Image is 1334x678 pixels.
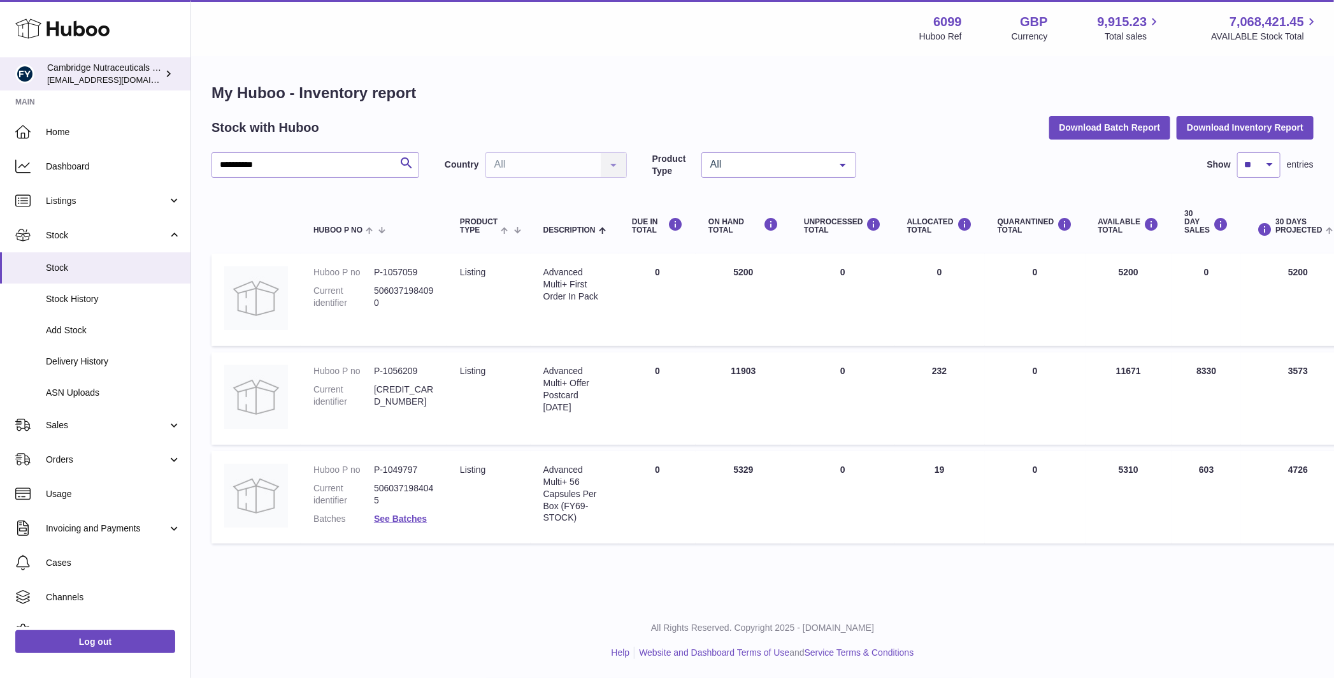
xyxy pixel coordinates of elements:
span: Orders [46,454,168,466]
dt: Current identifier [313,384,374,408]
dd: P-1057059 [374,266,434,278]
dt: Huboo P no [313,464,374,476]
span: listing [460,465,485,475]
div: Advanced Multi+ First Order In Pack [543,266,606,303]
span: AVAILABLE Stock Total [1211,31,1319,43]
td: 8330 [1172,352,1241,445]
li: and [635,647,914,659]
h2: Stock with Huboo [212,119,319,136]
td: 0 [619,451,696,544]
dt: Current identifier [313,285,374,309]
div: Advanced Multi+ 56 Capsules Per Box (FY69-STOCK) [543,464,606,524]
span: Huboo P no [313,226,362,234]
div: DUE IN TOTAL [632,217,683,234]
div: QUARANTINED Total [998,217,1073,234]
span: Product Type [460,218,498,234]
a: 7,068,421.45 AVAILABLE Stock Total [1211,13,1319,43]
td: 0 [791,451,894,544]
td: 19 [894,451,985,544]
span: Description [543,226,596,234]
label: Show [1207,159,1231,171]
div: ON HAND Total [708,217,778,234]
span: Delivery History [46,356,181,368]
dt: Huboo P no [313,365,374,377]
span: Sales [46,419,168,431]
td: 11903 [696,352,791,445]
span: Settings [46,626,181,638]
span: Channels [46,591,181,603]
a: 9,915.23 Total sales [1098,13,1162,43]
div: UNPROCESSED Total [804,217,882,234]
td: 0 [791,352,894,445]
td: 0 [791,254,894,346]
td: 0 [619,254,696,346]
label: Product Type [652,153,695,177]
div: 30 DAY SALES [1184,210,1228,235]
span: Usage [46,488,181,500]
strong: GBP [1020,13,1047,31]
span: Listings [46,195,168,207]
td: 603 [1172,451,1241,544]
span: Invoicing and Payments [46,523,168,535]
span: Cases [46,557,181,569]
strong: 6099 [933,13,962,31]
span: entries [1287,159,1314,171]
span: 9,915.23 [1098,13,1147,31]
button: Download Batch Report [1049,116,1171,139]
label: Country [445,159,479,171]
div: Advanced Multi+ Offer Postcard [DATE] [543,365,606,414]
img: product image [224,266,288,330]
span: 0 [1033,267,1038,277]
img: product image [224,464,288,528]
span: listing [460,267,485,277]
a: Help [612,647,630,658]
dd: [CREDIT_CARD_NUMBER] [374,384,434,408]
div: AVAILABLE Total [1098,217,1159,234]
span: ASN Uploads [46,387,181,399]
span: 0 [1033,465,1038,475]
a: Service Terms & Conditions [805,647,914,658]
dt: Huboo P no [313,266,374,278]
td: 5200 [696,254,791,346]
span: 7,068,421.45 [1230,13,1304,31]
span: Home [46,126,181,138]
span: Stock History [46,293,181,305]
td: 232 [894,352,985,445]
a: Log out [15,630,175,653]
td: 5310 [1086,451,1172,544]
div: ALLOCATED Total [907,217,972,234]
div: Currency [1012,31,1048,43]
span: listing [460,366,485,376]
img: huboo@camnutra.com [15,64,34,83]
span: Stock [46,262,181,274]
td: 5329 [696,451,791,544]
td: 0 [894,254,985,346]
td: 11671 [1086,352,1172,445]
a: Website and Dashboard Terms of Use [639,647,789,658]
span: [EMAIL_ADDRESS][DOMAIN_NAME] [47,75,187,85]
button: Download Inventory Report [1177,116,1314,139]
span: 0 [1033,366,1038,376]
dt: Batches [313,513,374,525]
span: 30 DAYS PROJECTED [1275,218,1322,234]
td: 5200 [1086,254,1172,346]
dd: 5060371984090 [374,285,434,309]
dd: 5060371984045 [374,482,434,507]
td: 0 [1172,254,1241,346]
img: product image [224,365,288,429]
p: All Rights Reserved. Copyright 2025 - [DOMAIN_NAME] [201,622,1324,634]
span: Dashboard [46,161,181,173]
span: All [707,158,830,171]
a: See Batches [374,514,427,524]
dd: P-1056209 [374,365,434,377]
span: Add Stock [46,324,181,336]
td: 0 [619,352,696,445]
h1: My Huboo - Inventory report [212,83,1314,103]
span: Total sales [1105,31,1161,43]
div: Cambridge Nutraceuticals Ltd [47,62,162,86]
div: Huboo Ref [919,31,962,43]
dt: Current identifier [313,482,374,507]
span: Stock [46,229,168,242]
dd: P-1049797 [374,464,434,476]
